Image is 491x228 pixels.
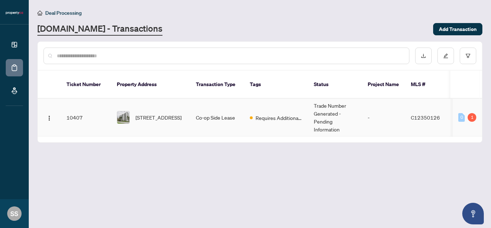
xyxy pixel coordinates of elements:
img: Logo [46,115,52,121]
button: download [415,48,432,64]
a: [DOMAIN_NAME] - Transactions [37,23,162,36]
span: Deal Processing [45,10,82,16]
th: MLS # [405,71,448,99]
th: Property Address [111,71,190,99]
span: edit [443,53,448,58]
td: 10407 [61,99,111,137]
th: Project Name [362,71,405,99]
span: C12350126 [411,114,440,121]
th: Tags [244,71,308,99]
img: logo [6,11,23,15]
td: Trade Number Generated - Pending Information [308,99,362,137]
button: Open asap [462,203,484,224]
button: edit [437,48,454,64]
span: Requires Additional Docs [256,114,302,122]
img: thumbnail-img [117,111,129,124]
div: 0 [458,113,465,122]
button: Logo [43,112,55,123]
span: Add Transaction [439,23,477,35]
button: filter [460,48,476,64]
th: Transaction Type [190,71,244,99]
div: 1 [468,113,476,122]
th: Status [308,71,362,99]
span: [STREET_ADDRESS] [136,113,182,121]
span: download [421,53,426,58]
th: Ticket Number [61,71,111,99]
span: filter [465,53,471,58]
span: home [37,10,42,15]
span: SS [10,209,18,219]
td: - [362,99,405,137]
td: Co-op Side Lease [190,99,244,137]
button: Add Transaction [433,23,482,35]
